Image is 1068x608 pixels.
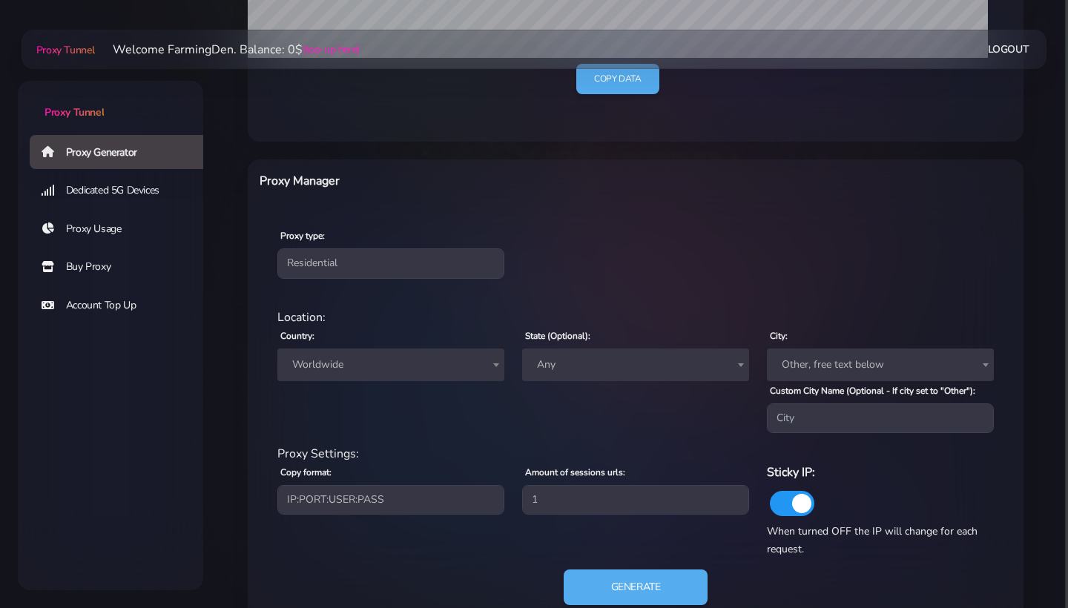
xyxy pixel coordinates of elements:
a: Proxy Tunnel [33,38,95,62]
label: City: [770,329,788,343]
input: City [767,403,994,433]
label: Proxy type: [280,229,325,242]
a: Dedicated 5G Devices [30,174,215,208]
div: Proxy Settings: [268,445,1003,463]
a: Copy data [576,64,659,94]
a: Buy Proxy [30,250,215,284]
a: Proxy Tunnel [18,81,203,120]
h6: Sticky IP: [767,463,994,482]
h6: Proxy Manager [260,171,691,191]
a: Proxy Generator [30,135,215,169]
label: Custom City Name (Optional - If city set to "Other"): [770,384,975,397]
li: Welcome FarmingDen. Balance: 0$ [95,41,360,59]
div: Location: [268,308,1003,326]
iframe: Webchat Widget [996,536,1049,589]
label: Country: [280,329,314,343]
label: Copy format: [280,466,332,479]
label: Amount of sessions urls: [525,466,625,479]
a: Logout [988,36,1029,63]
span: Other, free text below [767,348,994,381]
span: Proxy Tunnel [44,105,104,119]
a: (top-up here) [303,42,360,57]
span: Other, free text below [776,354,985,375]
span: Worldwide [286,354,495,375]
label: State (Optional): [525,329,590,343]
span: Any [522,348,749,381]
span: Worldwide [277,348,504,381]
span: When turned OFF the IP will change for each request. [767,524,978,556]
a: Account Top Up [30,288,215,323]
a: Proxy Usage [30,212,215,246]
button: Generate [564,569,708,605]
span: Proxy Tunnel [36,43,95,57]
span: Any [531,354,740,375]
